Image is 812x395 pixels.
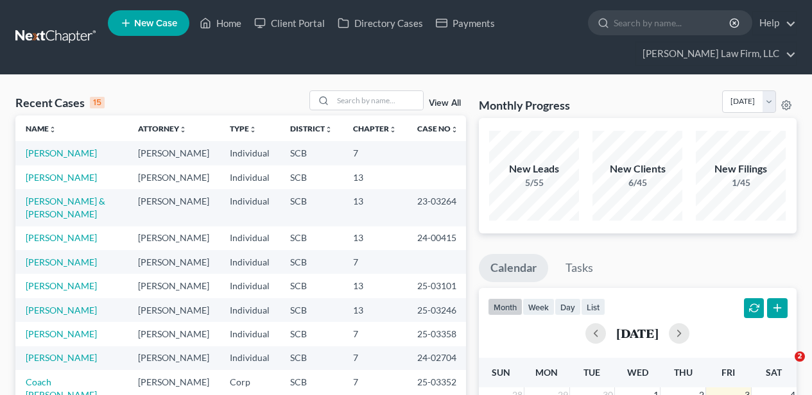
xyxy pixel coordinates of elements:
td: 23-03264 [407,189,469,226]
td: SCB [280,298,343,322]
td: SCB [280,189,343,226]
td: Individual [220,274,280,298]
a: [PERSON_NAME] Law Firm, LLC [636,42,796,65]
td: [PERSON_NAME] [128,250,220,274]
td: 13 [343,298,407,322]
iframe: Intercom live chat [768,351,799,382]
td: [PERSON_NAME] [128,141,220,165]
span: Tue [583,367,600,378]
td: SCB [280,322,343,346]
td: SCB [280,274,343,298]
i: unfold_more [325,126,333,133]
td: [PERSON_NAME] [128,298,220,322]
td: 25-03101 [407,274,469,298]
input: Search by name... [614,11,731,35]
td: Individual [220,141,280,165]
a: [PERSON_NAME] [26,352,97,363]
td: 7 [343,250,407,274]
div: 6/45 [592,176,682,189]
a: [PERSON_NAME] [26,305,97,315]
td: 7 [343,141,407,165]
a: Districtunfold_more [290,124,333,133]
div: 5/55 [489,176,579,189]
div: New Filings [696,162,786,176]
button: week [523,298,555,315]
i: unfold_more [249,126,257,133]
button: day [555,298,581,315]
a: [PERSON_NAME] [26,328,97,339]
a: [PERSON_NAME] [26,256,97,267]
button: list [581,298,605,315]
span: Mon [535,367,558,378]
span: Fri [721,367,735,378]
span: Sun [492,367,510,378]
td: Individual [220,226,280,250]
i: unfold_more [49,126,56,133]
td: SCB [280,141,343,165]
td: 13 [343,226,407,250]
a: [PERSON_NAME] [26,232,97,243]
a: Case Nounfold_more [417,124,458,133]
div: New Clients [592,162,682,176]
div: New Leads [489,162,579,176]
td: 25-03358 [407,322,469,346]
a: Calendar [479,254,548,282]
input: Search by name... [333,91,423,110]
a: Directory Cases [331,12,429,35]
i: unfold_more [179,126,187,133]
td: Individual [220,322,280,346]
span: New Case [134,19,177,28]
td: 13 [343,189,407,226]
td: Individual [220,165,280,189]
div: Recent Cases [15,95,105,110]
td: SCB [280,250,343,274]
div: 15 [90,97,105,108]
a: Attorneyunfold_more [138,124,187,133]
span: Wed [627,367,648,378]
i: unfold_more [451,126,458,133]
span: Sat [766,367,782,378]
a: View All [429,99,461,108]
td: [PERSON_NAME] [128,189,220,226]
a: [PERSON_NAME] [26,280,97,291]
a: Chapterunfold_more [353,124,397,133]
td: 24-02704 [407,346,469,370]
a: [PERSON_NAME] & [PERSON_NAME] [26,196,105,219]
a: Home [193,12,248,35]
td: 25-03246 [407,298,469,322]
td: 7 [343,346,407,370]
td: 7 [343,322,407,346]
td: [PERSON_NAME] [128,226,220,250]
td: 13 [343,274,407,298]
a: [PERSON_NAME] [26,172,97,183]
a: Payments [429,12,501,35]
span: 2 [795,351,805,362]
td: Individual [220,298,280,322]
td: Individual [220,189,280,226]
a: Nameunfold_more [26,124,56,133]
a: [PERSON_NAME] [26,147,97,158]
td: [PERSON_NAME] [128,346,220,370]
td: 13 [343,165,407,189]
td: SCB [280,346,343,370]
td: [PERSON_NAME] [128,322,220,346]
a: Tasks [554,254,605,282]
td: SCB [280,165,343,189]
td: [PERSON_NAME] [128,274,220,298]
div: 1/45 [696,176,786,189]
td: 24-00415 [407,226,469,250]
td: [PERSON_NAME] [128,165,220,189]
i: unfold_more [389,126,397,133]
a: Typeunfold_more [230,124,257,133]
a: Help [753,12,796,35]
h2: [DATE] [616,326,659,340]
a: Client Portal [248,12,331,35]
span: Thu [674,367,693,378]
td: SCB [280,226,343,250]
td: Individual [220,346,280,370]
button: month [488,298,523,315]
h3: Monthly Progress [479,97,570,113]
td: Individual [220,250,280,274]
